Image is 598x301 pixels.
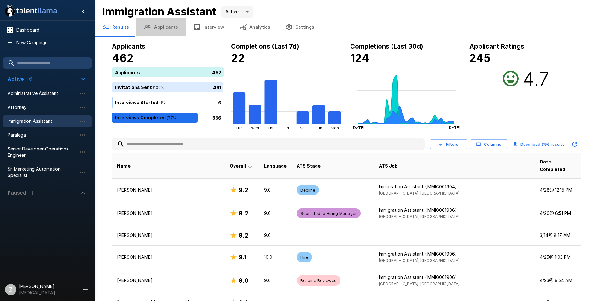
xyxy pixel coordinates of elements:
tspan: [DATE] [352,125,364,130]
span: Hire [297,254,312,260]
td: 3/14 @ 8:17 AM [535,225,581,245]
button: Filters [430,139,467,149]
td: 4/28 @ 12:15 PM [535,178,581,202]
tspan: Fri [285,126,289,130]
span: Submitted to Hiring Manager [297,210,361,216]
button: Settings [278,18,322,36]
p: 9.0 [264,232,287,239]
h6: 9.2 [239,185,248,195]
button: Applicants [136,18,186,36]
span: [GEOGRAPHIC_DATA], [GEOGRAPHIC_DATA] [379,191,460,196]
p: [PERSON_NAME] [117,254,220,260]
b: 124 [350,51,369,64]
p: 461 [213,84,221,91]
p: 356 [212,114,221,121]
tspan: Mon [330,126,339,130]
span: Decline [297,187,319,193]
b: 356 [541,142,550,147]
tspan: [DATE] [447,125,460,130]
span: ATS Stage [297,162,321,170]
p: 462 [212,69,221,75]
b: Immigration Assistant [102,5,216,18]
b: Completions (Last 30d) [350,43,423,50]
p: Immigration Assistant (IMMIG001904) [379,184,530,190]
p: 9.0 [264,210,287,216]
tspan: Thu [267,126,274,130]
button: Interview [186,18,232,36]
td: 4/25 @ 1:03 PM [535,245,581,269]
td: 4/23 @ 9:54 AM [535,269,581,292]
p: [PERSON_NAME] [117,232,220,239]
h6: 9.2 [239,208,248,218]
span: Date Completed [540,158,576,173]
span: [GEOGRAPHIC_DATA], [GEOGRAPHIC_DATA] [379,214,460,219]
button: Results [95,18,136,36]
button: Columns [470,139,508,149]
td: 4/20 @ 6:51 PM [535,202,581,225]
span: Resume Reviewed [297,278,340,284]
b: Applicants [112,43,145,50]
p: 9.0 [264,277,287,284]
p: Immigration Assistant (IMMIG001906) [379,207,530,213]
span: ATS Job [379,162,398,170]
p: Immigration Assistant (IMMIG001906) [379,274,530,280]
p: [PERSON_NAME] [117,277,220,284]
p: [PERSON_NAME] [117,187,220,193]
tspan: Sat [300,126,306,130]
h6: 9.0 [239,275,249,286]
p: 9.0 [264,187,287,193]
span: Overall [230,162,254,170]
h6: 9.1 [239,252,247,262]
button: Analytics [232,18,278,36]
p: [PERSON_NAME] [117,210,220,216]
tspan: Tue [235,126,242,130]
b: 22 [231,51,245,64]
span: [GEOGRAPHIC_DATA], [GEOGRAPHIC_DATA] [379,281,460,286]
b: Completions (Last 7d) [231,43,299,50]
tspan: Wed [251,126,259,130]
p: 6 [218,99,221,106]
tspan: Sun [315,126,322,130]
h2: 4.7 [523,67,549,90]
h6: 9.2 [239,230,248,240]
button: Updated Today - 1:53 PM [568,138,581,150]
span: Name [117,162,131,170]
span: [GEOGRAPHIC_DATA], [GEOGRAPHIC_DATA] [379,258,460,263]
p: Immigration Assistant (IMMIG001906) [379,251,530,257]
button: Download 356 results [510,138,567,150]
span: Language [264,162,287,170]
b: Applicant Ratings [469,43,524,50]
p: 10.0 [264,254,287,260]
b: 462 [112,51,134,64]
div: Active [221,6,253,18]
b: 245 [469,51,491,64]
